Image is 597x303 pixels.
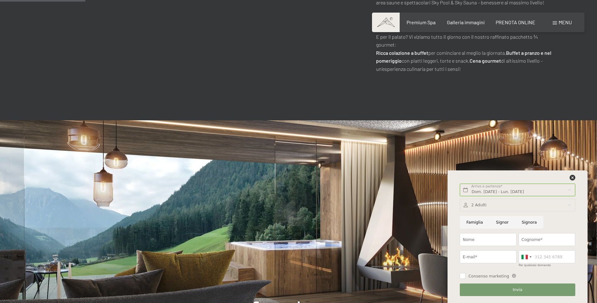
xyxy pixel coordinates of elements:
label: Per qualsiasi domanda [519,264,551,267]
div: Italy (Italia): +39 [519,251,533,263]
span: Invia [513,287,522,293]
a: Galleria immagini [447,19,485,25]
span: Menu [559,19,572,25]
a: Premium Spa [407,19,436,25]
a: PRENOTA ONLINE [496,19,535,25]
strong: Ricca colazione a buffet [376,50,428,56]
p: E per il palato? Vi viziamo tutto il giorno con il nostro raffinato pacchetto ¾ gourmet: per comi... [376,33,557,73]
input: 312 345 6789 [519,250,575,263]
button: Invia [460,283,575,296]
span: Consenso marketing [468,273,509,279]
strong: Cena gourmet [470,58,501,64]
p: Vacanze invernali romantiche o sogni estivi al sole – qui trovate sicurezza, comfort e la gioia d... [376,12,557,28]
